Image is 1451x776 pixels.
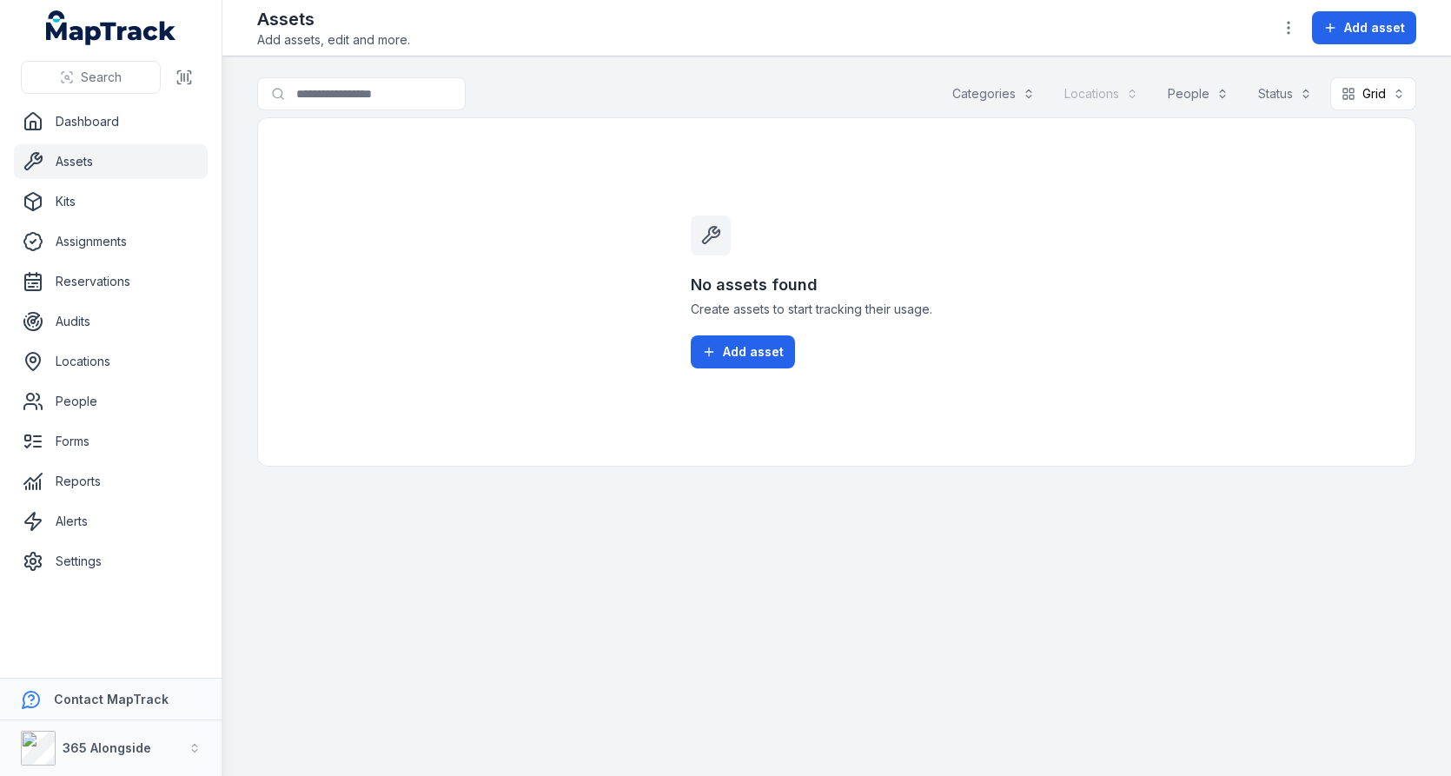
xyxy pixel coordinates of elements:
button: Status [1247,77,1323,110]
span: Create assets to start tracking their usage. [691,301,983,318]
a: Kits [14,184,208,219]
button: Grid [1330,77,1416,110]
a: Dashboard [14,104,208,139]
a: Alerts [14,504,208,539]
span: Search [81,69,122,86]
strong: Contact MapTrack [54,692,169,706]
button: Search [21,61,161,94]
a: MapTrack [46,10,176,45]
strong: 365 Alongside [63,740,151,755]
button: Categories [941,77,1046,110]
a: Reports [14,464,208,499]
a: Locations [14,344,208,379]
a: Assets [14,144,208,179]
button: People [1156,77,1240,110]
span: Add asset [723,343,784,361]
a: Assignments [14,224,208,259]
button: Add asset [691,335,795,368]
button: Add asset [1312,11,1416,44]
h3: No assets found [691,273,983,297]
span: Add asset [1344,19,1405,36]
a: Audits [14,304,208,339]
span: Add assets, edit and more. [257,31,410,49]
a: Forms [14,424,208,459]
a: Reservations [14,264,208,299]
a: Settings [14,544,208,579]
a: People [14,384,208,419]
h2: Assets [257,7,410,31]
